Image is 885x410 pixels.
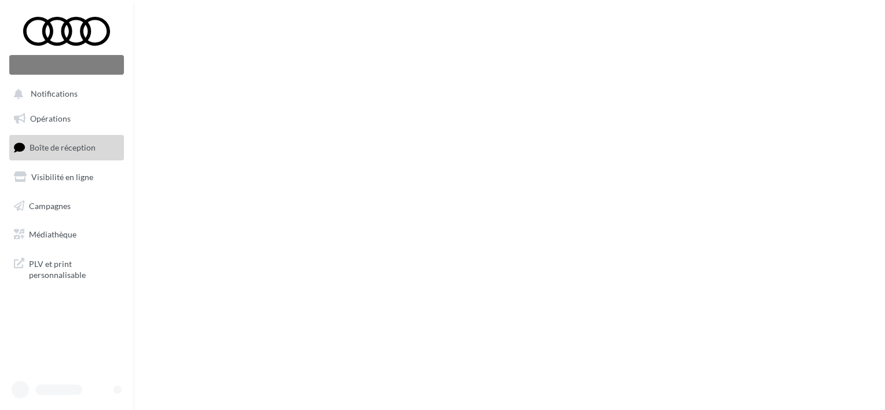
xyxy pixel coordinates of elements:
a: Boîte de réception [7,135,126,160]
div: Nouvelle campagne [9,55,124,75]
a: PLV et print personnalisable [7,251,126,285]
a: Visibilité en ligne [7,165,126,189]
span: Campagnes [29,200,71,210]
span: Boîte de réception [30,142,96,152]
a: Campagnes [7,194,126,218]
a: Médiathèque [7,222,126,247]
span: Notifications [31,89,78,99]
span: Opérations [30,114,71,123]
span: PLV et print personnalisable [29,256,119,281]
span: Visibilité en ligne [31,172,93,182]
span: Médiathèque [29,229,76,239]
a: Opérations [7,107,126,131]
